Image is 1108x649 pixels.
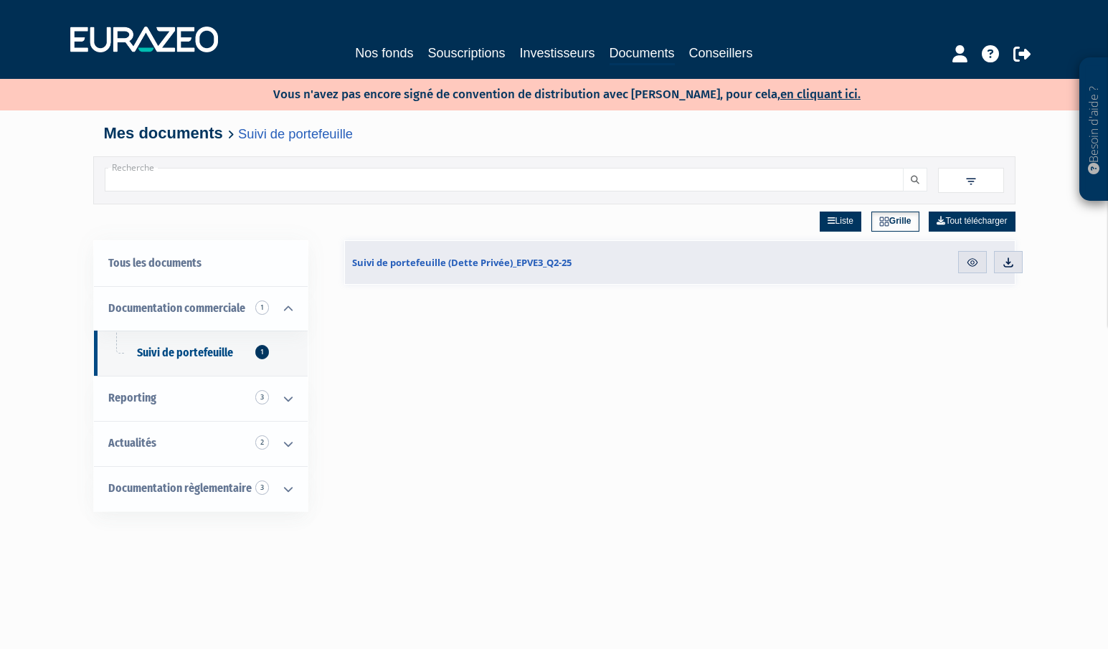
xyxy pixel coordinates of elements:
[610,43,675,65] a: Documents
[104,125,1005,142] h4: Mes documents
[871,212,919,232] a: Grille
[94,241,308,286] a: Tous les documents
[255,345,269,359] span: 1
[108,301,245,315] span: Documentation commerciale
[1086,65,1102,194] p: Besoin d'aide ?
[352,256,572,269] span: Suivi de portefeuille (Dette Privée)_EPVE3_Q2-25
[820,212,861,232] a: Liste
[137,346,233,359] span: Suivi de portefeuille
[879,217,889,227] img: grid.svg
[94,331,308,376] a: Suivi de portefeuille1
[94,376,308,421] a: Reporting 3
[94,286,308,331] a: Documentation commerciale 1
[232,82,861,103] p: Vous n'avez pas encore signé de convention de distribution avec [PERSON_NAME], pour cela,
[519,43,595,63] a: Investisseurs
[255,435,269,450] span: 2
[780,87,861,102] a: en cliquant ici.
[70,27,218,52] img: 1732889491-logotype_eurazeo_blanc_rvb.png
[255,480,269,495] span: 3
[966,256,979,269] img: eye.svg
[108,481,252,495] span: Documentation règlementaire
[355,43,413,63] a: Nos fonds
[94,421,308,466] a: Actualités 2
[965,175,977,188] img: filter.svg
[94,466,308,511] a: Documentation règlementaire 3
[255,300,269,315] span: 1
[1002,256,1015,269] img: download.svg
[427,43,505,63] a: Souscriptions
[238,126,353,141] a: Suivi de portefeuille
[689,43,753,63] a: Conseillers
[345,241,767,284] a: Suivi de portefeuille (Dette Privée)_EPVE3_Q2-25
[929,212,1015,232] a: Tout télécharger
[255,390,269,404] span: 3
[108,391,156,404] span: Reporting
[108,436,156,450] span: Actualités
[105,168,904,191] input: Recherche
